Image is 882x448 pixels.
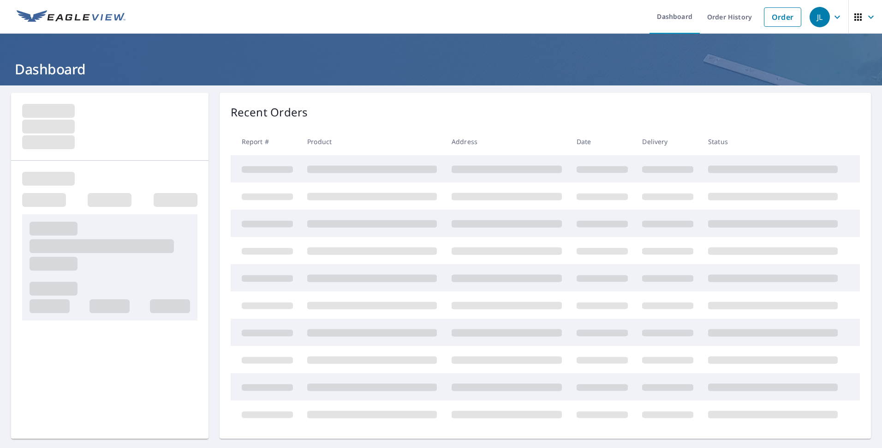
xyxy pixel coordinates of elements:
div: JL [810,7,830,27]
th: Status [701,128,845,155]
th: Delivery [635,128,701,155]
h1: Dashboard [11,60,871,79]
th: Product [300,128,444,155]
th: Date [569,128,635,155]
a: Order [764,7,801,27]
p: Recent Orders [231,104,308,121]
th: Address [444,128,569,155]
th: Report # [231,128,300,155]
img: EV Logo [17,10,125,24]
